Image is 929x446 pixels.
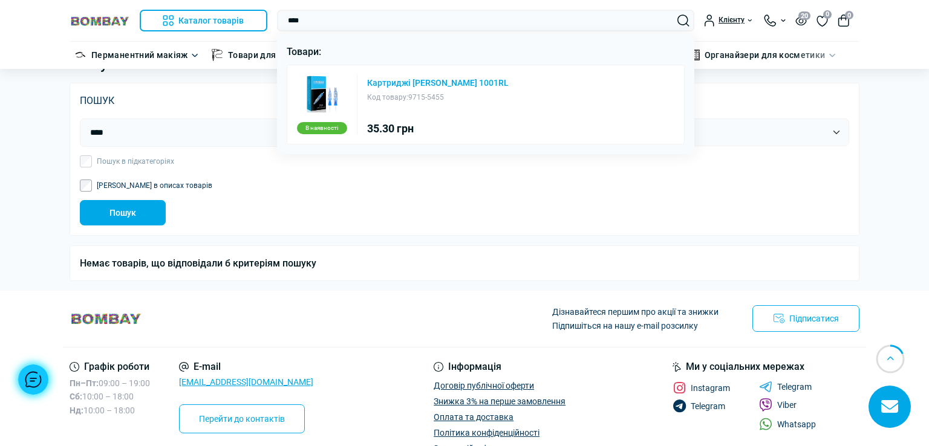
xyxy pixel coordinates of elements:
[798,11,810,20] span: 20
[228,48,296,62] a: Товари для тату
[287,44,685,60] p: Товари:
[211,49,223,61] img: Товари для тату
[367,93,408,102] span: Код товару:
[845,11,853,19] span: 0
[677,15,689,27] button: Search
[367,92,509,103] div: 9715-5455
[367,79,509,87] a: Картриджі [PERSON_NAME] 1001RL
[70,15,130,27] img: BOMBAY
[74,49,86,61] img: Перманентний макіяж
[705,48,826,62] a: Органайзери для косметики
[297,122,347,134] div: В наявності
[303,75,341,112] img: Картриджі Emalla Eliot 1001RL
[140,10,267,31] button: Каталог товарів
[817,14,828,27] a: 0
[91,48,188,62] a: Перманентний макіяж
[367,123,509,134] div: 35.30 грн
[838,15,850,27] button: 0
[795,15,807,25] button: 20
[823,10,832,19] span: 0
